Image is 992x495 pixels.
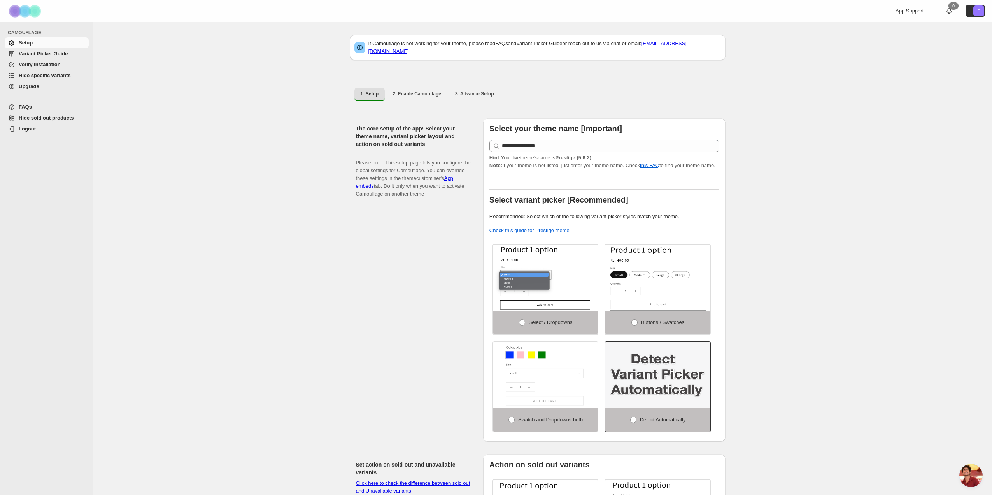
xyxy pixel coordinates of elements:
[495,41,508,46] a: FAQs
[489,227,570,233] a: Check this guide for Prestige theme
[489,213,719,220] p: Recommended: Select which of the following variant picker styles match your theme.
[489,196,628,204] b: Select variant picker [Recommended]
[455,91,494,97] span: 3. Advance Setup
[973,5,984,16] span: Avatar with initials S
[640,162,659,168] a: this FAQ
[5,37,89,48] a: Setup
[19,51,68,56] span: Variant Picker Guide
[489,124,622,133] b: Select your theme name [Important]
[516,41,562,46] a: Variant Picker Guide
[19,40,33,46] span: Setup
[6,0,45,22] img: Camouflage
[19,115,74,121] span: Hide sold out products
[640,417,686,423] span: Detect Automatically
[5,113,89,123] a: Hide sold out products
[356,461,471,476] h2: Set action on sold-out and unavailable variants
[945,7,953,15] a: 0
[19,104,32,110] span: FAQs
[5,59,89,70] a: Verify Installation
[393,91,441,97] span: 2. Enable Camouflage
[8,30,89,36] span: CAMOUFLAGE
[959,464,983,487] div: Open chat
[361,91,379,97] span: 1. Setup
[529,319,573,325] span: Select / Dropdowns
[5,70,89,81] a: Hide specific variants
[356,125,471,148] h2: The core setup of the app! Select your theme name, variant picker layout and action on sold out v...
[5,48,89,59] a: Variant Picker Guide
[5,123,89,134] a: Logout
[356,151,471,198] p: Please note: This setup page lets you configure the global settings for Camouflage. You can overr...
[489,460,590,469] b: Action on sold out variants
[489,154,719,169] p: If your theme is not listed, just enter your theme name. Check to find your theme name.
[489,155,501,160] strong: Hint:
[966,5,985,17] button: Avatar with initials S
[489,155,591,160] span: Your live theme's name is
[489,162,502,168] strong: Note:
[641,319,684,325] span: Buttons / Swatches
[605,342,710,408] img: Detect Automatically
[555,155,591,160] strong: Prestige (5.6.2)
[19,126,36,132] span: Logout
[493,342,598,408] img: Swatch and Dropdowns both
[518,417,583,423] span: Swatch and Dropdowns both
[356,480,470,494] a: Click here to check the difference between sold out and Unavailable variants
[977,9,980,13] text: S
[493,245,598,311] img: Select / Dropdowns
[896,8,924,14] span: App Support
[948,2,959,10] div: 0
[5,81,89,92] a: Upgrade
[19,72,71,78] span: Hide specific variants
[5,102,89,113] a: FAQs
[368,40,721,55] p: If Camouflage is not working for your theme, please read and or reach out to us via chat or email:
[605,245,710,311] img: Buttons / Swatches
[19,62,61,67] span: Verify Installation
[19,83,39,89] span: Upgrade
